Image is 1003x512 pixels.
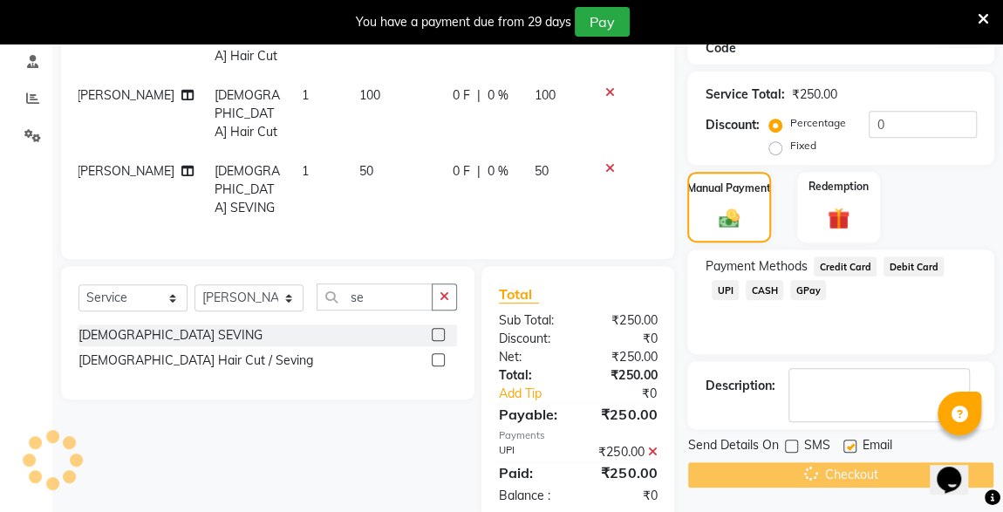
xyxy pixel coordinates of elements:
button: Pay [575,7,630,37]
div: ₹250.00 [578,366,671,385]
label: Fixed [789,138,815,154]
span: 0 F [453,162,470,181]
div: Payable: [486,404,578,425]
iframe: chat widget [930,442,986,495]
span: 50 [535,163,549,179]
div: UPI [486,443,578,461]
div: Sub Total: [486,311,578,330]
label: Redemption [809,179,869,195]
div: Paid: [486,462,578,483]
span: 0 % [488,162,508,181]
div: Balance : [486,487,578,505]
span: Total [499,285,539,304]
label: Percentage [789,115,845,131]
div: Discount: [705,116,759,134]
span: GPay [790,280,826,300]
img: _cash.svg [713,207,747,230]
span: CASH [746,280,783,300]
input: Search or Scan [317,283,433,311]
label: Manual Payment [687,181,771,196]
span: 0 % [488,86,508,105]
div: ₹250.00 [578,404,671,425]
div: Service Total: [705,85,784,104]
div: ₹250.00 [578,311,671,330]
div: ₹250.00 [578,348,671,366]
a: Add Tip [486,385,593,403]
span: 0 F [453,86,470,105]
span: UPI [712,280,739,300]
div: ₹250.00 [578,443,671,461]
div: ₹250.00 [578,462,671,483]
span: Email [862,436,891,458]
span: 50 [359,163,373,179]
span: Send Details On [687,436,778,458]
div: [DEMOGRAPHIC_DATA] Hair Cut / Seving [78,352,313,370]
div: Discount: [486,330,578,348]
img: _gift.svg [821,205,857,233]
span: | [477,86,481,105]
span: Debit Card [884,256,944,276]
div: ₹0 [578,487,671,505]
span: [DEMOGRAPHIC_DATA] Hair Cut [215,87,280,140]
span: [PERSON_NAME] [77,163,174,179]
span: 1 [302,163,309,179]
div: ₹250.00 [791,85,836,104]
span: [DEMOGRAPHIC_DATA] SEVING [215,163,280,215]
div: Total: [486,366,578,385]
span: Credit Card [814,256,877,276]
span: | [477,162,481,181]
div: Description: [705,377,774,395]
div: ₹0 [593,385,670,403]
div: You have a payment due from 29 days [356,13,571,31]
span: Payment Methods [705,257,807,276]
span: 1 [302,87,309,103]
div: [DEMOGRAPHIC_DATA] SEVING [78,326,263,345]
span: 100 [535,87,556,103]
span: SMS [803,436,829,458]
div: Net: [486,348,578,366]
span: [PERSON_NAME] [77,87,174,103]
div: ₹0 [578,330,671,348]
div: Payments [499,428,657,443]
span: 100 [359,87,380,103]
